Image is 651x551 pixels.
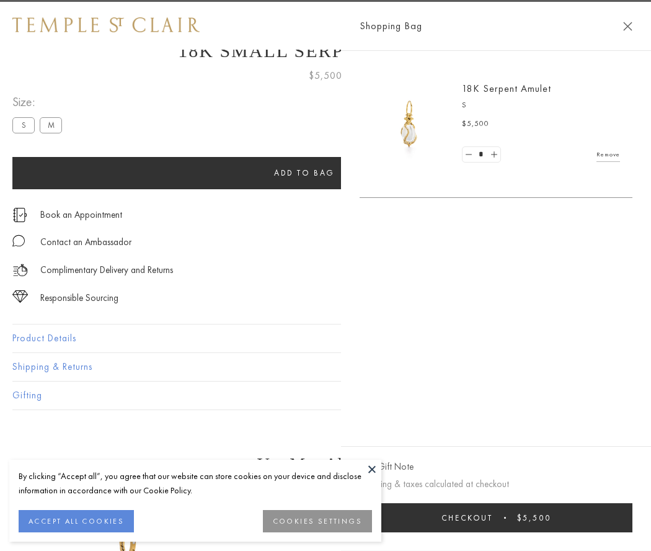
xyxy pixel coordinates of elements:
img: icon_appointment.svg [12,208,27,222]
label: M [40,117,62,133]
button: ACCEPT ALL COOKIES [19,510,134,532]
img: icon_delivery.svg [12,262,28,278]
button: Gifting [12,382,639,410]
button: Checkout $5,500 [360,503,632,532]
h3: You May Also Like [31,454,620,474]
p: S [462,99,620,112]
button: Product Details [12,325,639,352]
a: Set quantity to 2 [487,147,500,163]
span: Shopping Bag [360,18,422,34]
img: icon_sourcing.svg [12,290,28,303]
p: Shipping & taxes calculated at checkout [360,477,632,492]
span: $5,500 [462,118,489,130]
button: Close Shopping Bag [623,22,632,31]
div: Responsible Sourcing [40,290,118,306]
a: 18K Serpent Amulet [462,82,551,95]
span: Size: [12,92,67,112]
label: S [12,117,35,133]
div: Contact an Ambassador [40,235,131,250]
button: Add to bag [12,157,596,189]
img: MessageIcon-01_2.svg [12,235,25,247]
button: COOKIES SETTINGS [263,510,372,532]
div: By clicking “Accept all”, you agree that our website can store cookies on your device and disclos... [19,469,372,498]
h1: 18K Small Serpent Amulet [12,40,639,61]
a: Set quantity to 0 [463,147,475,163]
span: Checkout [441,513,493,523]
p: Complimentary Delivery and Returns [40,262,173,278]
img: P51836-E11SERPPV [372,87,446,161]
button: Add Gift Note [360,459,414,475]
button: Shipping & Returns [12,353,639,381]
a: Remove [596,148,620,161]
span: Add to bag [274,168,335,178]
span: $5,500 [517,513,551,523]
img: Temple St. Clair [12,17,200,32]
span: $5,500 [309,68,342,84]
a: Book an Appointment [40,208,122,222]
